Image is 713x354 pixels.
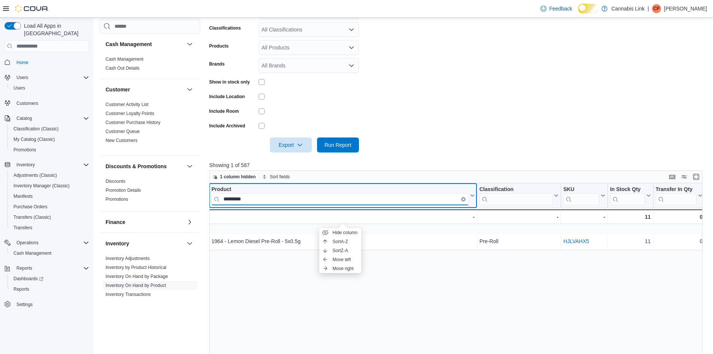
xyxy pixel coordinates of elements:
span: Move right [333,266,354,272]
span: Dashboards [10,274,89,283]
span: My Catalog (Classic) [10,135,89,144]
span: Inventory Manager (Classic) [10,181,89,190]
button: Display options [680,172,689,181]
a: New Customers [106,138,137,143]
button: Finance [185,218,194,227]
span: Home [16,60,28,66]
span: Operations [13,238,89,247]
a: Adjustments (Classic) [10,171,60,180]
label: Brands [209,61,225,67]
span: Inventory Manager (Classic) [13,183,70,189]
button: Inventory [185,239,194,248]
span: Transfers (Classic) [13,214,51,220]
a: Inventory On Hand by Package [106,274,168,279]
button: Catalog [1,113,92,124]
button: Enter fullscreen [692,172,701,181]
div: Customer [100,100,200,155]
a: Classification (Classic) [10,124,62,133]
span: Purchase Orders [13,204,48,210]
a: Customers [13,99,41,108]
a: Settings [13,300,36,309]
span: Manifests [13,193,33,199]
button: Open list of options [348,27,354,33]
a: Dashboards [10,274,46,283]
p: Showing 1 of 587 [209,161,708,169]
label: Classifications [209,25,241,31]
div: - [211,212,475,221]
span: Dashboards [13,276,43,282]
div: Transfer In Qty [655,186,697,205]
button: Sort fields [259,172,293,181]
button: Open list of options [348,45,354,51]
span: Promotions [13,147,36,153]
button: Promotions [7,145,92,155]
a: Purchase Orders [10,202,51,211]
a: Reports [10,285,32,294]
h3: Inventory [106,240,129,247]
img: Cova [15,5,49,12]
span: Catalog [13,114,89,123]
button: Finance [106,218,184,226]
button: Cash Management [185,40,194,49]
span: Classification (Classic) [10,124,89,133]
span: New Customers [106,137,137,143]
button: Classification (Classic) [7,124,92,134]
button: Catalog [13,114,35,123]
button: Run Report [317,137,359,152]
p: [PERSON_NAME] [664,4,707,13]
button: SKU [563,186,605,205]
span: Sort fields [270,174,290,180]
button: Adjustments (Classic) [7,170,92,181]
a: Promotions [10,145,39,154]
a: Home [13,58,31,67]
button: Operations [13,238,42,247]
label: Products [209,43,229,49]
button: Move left [319,255,361,264]
span: Adjustments (Classic) [13,172,57,178]
div: - [563,212,605,221]
span: Transfers (Classic) [10,213,89,222]
button: Settings [1,299,92,310]
a: Inventory Adjustments [106,256,150,261]
button: Customer [106,86,184,93]
button: Clear input [461,197,466,202]
button: Transfer In Qty [655,186,703,205]
button: Reports [13,264,35,273]
button: SortZ-A [319,246,361,255]
button: My Catalog (Classic) [7,134,92,145]
span: Transfers [10,223,89,232]
span: Promotion Details [106,187,141,193]
span: Users [13,85,25,91]
button: Open list of options [348,63,354,69]
div: SKU URL [563,186,599,205]
p: Cannabis Link [611,4,645,13]
h3: Finance [106,218,125,226]
div: 0 [655,212,703,221]
span: Move left [333,257,351,263]
span: Users [10,84,89,93]
span: Inventory On Hand by Product [106,282,166,288]
span: Home [13,57,89,67]
button: Discounts & Promotions [106,163,184,170]
span: 1 column hidden [220,174,256,180]
a: Promotions [106,197,128,202]
button: Inventory [106,240,184,247]
button: Manifests [7,191,92,202]
span: Feedback [549,5,572,12]
a: Customer Purchase History [106,120,161,125]
a: Discounts [106,179,125,184]
a: Cash Out Details [106,66,140,71]
span: Purchase Orders [10,202,89,211]
button: Cash Management [7,248,92,258]
span: Users [13,73,89,82]
input: Dark Mode [578,4,598,13]
button: Operations [1,237,92,248]
label: Include Archived [209,123,245,129]
a: Customer Activity List [106,102,149,107]
a: Inventory Transactions [106,292,151,297]
div: Transfer In Qty [655,186,697,193]
nav: Complex example [4,54,89,329]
